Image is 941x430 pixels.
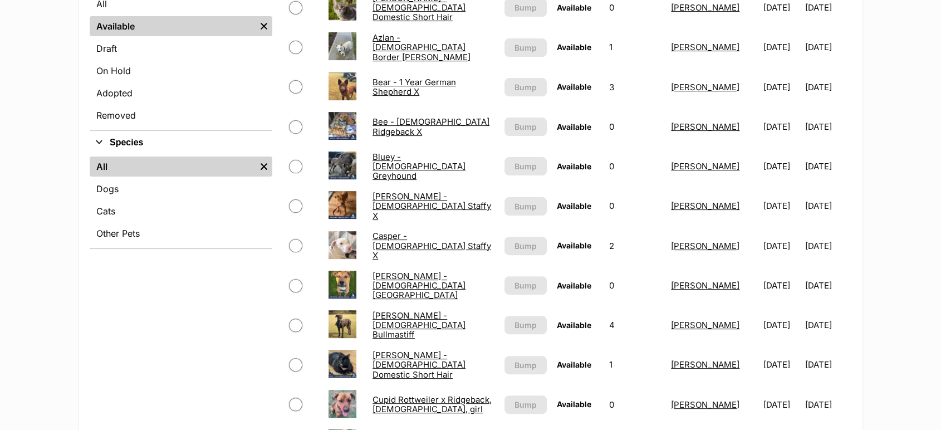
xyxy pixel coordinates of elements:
a: [PERSON_NAME] [671,161,739,172]
button: Bump [504,78,547,96]
button: Bump [504,356,547,374]
td: [DATE] [759,107,804,146]
td: 0 [605,385,665,424]
a: Bee - [DEMOGRAPHIC_DATA] Ridgeback X [373,116,489,136]
td: 0 [605,107,665,146]
span: Bump [514,160,537,172]
span: Available [557,82,591,91]
td: [DATE] [759,147,804,185]
span: Available [557,320,591,330]
td: 0 [605,187,665,225]
td: [DATE] [759,266,804,305]
button: Species [90,135,272,150]
td: 2 [605,227,665,265]
td: [DATE] [805,187,850,225]
a: Bluey - [DEMOGRAPHIC_DATA] Greyhound [373,152,465,182]
a: Draft [90,38,272,58]
span: Available [557,3,591,12]
a: Other Pets [90,223,272,243]
a: [PERSON_NAME] [671,42,739,52]
span: Available [557,399,591,409]
a: [PERSON_NAME] [671,399,739,410]
td: [DATE] [805,266,850,305]
span: Available [557,122,591,131]
a: [PERSON_NAME] [671,241,739,251]
a: [PERSON_NAME] [671,2,739,13]
button: Bump [504,237,547,255]
td: [DATE] [805,68,850,106]
button: Bump [504,118,547,136]
span: Bump [514,201,537,212]
td: 3 [605,68,665,106]
a: Azlan - [DEMOGRAPHIC_DATA] Border [PERSON_NAME] [373,32,471,62]
a: [PERSON_NAME] - [DEMOGRAPHIC_DATA][GEOGRAPHIC_DATA] [373,271,465,301]
td: [DATE] [759,345,804,384]
span: Bump [514,399,537,411]
span: Bump [514,280,537,291]
td: [DATE] [805,385,850,424]
a: Dogs [90,179,272,199]
a: [PERSON_NAME] [671,121,739,132]
td: [DATE] [805,28,850,66]
a: [PERSON_NAME] [671,82,739,92]
span: Available [557,241,591,250]
button: Bump [504,316,547,334]
span: Bump [514,2,537,13]
a: [PERSON_NAME] - [DEMOGRAPHIC_DATA] Bullmastiff [373,310,465,340]
span: Bump [514,81,537,93]
a: Remove filter [256,157,272,177]
span: Bump [514,359,537,371]
button: Bump [504,395,547,414]
td: [DATE] [805,107,850,146]
span: Bump [514,42,537,53]
td: 1 [605,345,665,384]
a: Cats [90,201,272,221]
td: [DATE] [805,345,850,384]
td: [DATE] [805,227,850,265]
a: [PERSON_NAME] [671,201,739,211]
a: Cupid Rottweiler x Ridgeback, [DEMOGRAPHIC_DATA], girl [373,394,492,414]
span: Available [557,162,591,171]
div: Species [90,154,272,248]
span: Available [557,42,591,52]
td: [DATE] [805,306,850,344]
span: Available [557,201,591,211]
span: Available [557,360,591,369]
a: [PERSON_NAME] [671,280,739,291]
td: 0 [605,266,665,305]
td: [DATE] [759,385,804,424]
a: [PERSON_NAME] - [DEMOGRAPHIC_DATA] Staffy X [373,191,491,221]
a: Available [90,16,256,36]
a: [PERSON_NAME] - [DEMOGRAPHIC_DATA] Domestic Short Hair [373,350,465,380]
button: Bump [504,157,547,175]
td: 1 [605,28,665,66]
td: [DATE] [759,187,804,225]
span: Bump [514,319,537,331]
td: 4 [605,306,665,344]
button: Bump [504,197,547,216]
a: All [90,157,256,177]
a: Adopted [90,83,272,103]
a: Remove filter [256,16,272,36]
td: [DATE] [759,227,804,265]
a: Removed [90,105,272,125]
span: Bump [514,240,537,252]
a: [PERSON_NAME] [671,320,739,330]
a: Casper - [DEMOGRAPHIC_DATA] Staffy X [373,231,491,261]
span: Available [557,281,591,290]
td: [DATE] [759,68,804,106]
button: Bump [504,38,547,57]
td: [DATE] [805,147,850,185]
td: [DATE] [759,28,804,66]
a: [PERSON_NAME] [671,359,739,370]
td: 0 [605,147,665,185]
button: Bump [504,276,547,295]
a: On Hold [90,61,272,81]
span: Bump [514,121,537,133]
td: [DATE] [759,306,804,344]
a: Bear - 1 Year German Shepherd X [373,77,456,97]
